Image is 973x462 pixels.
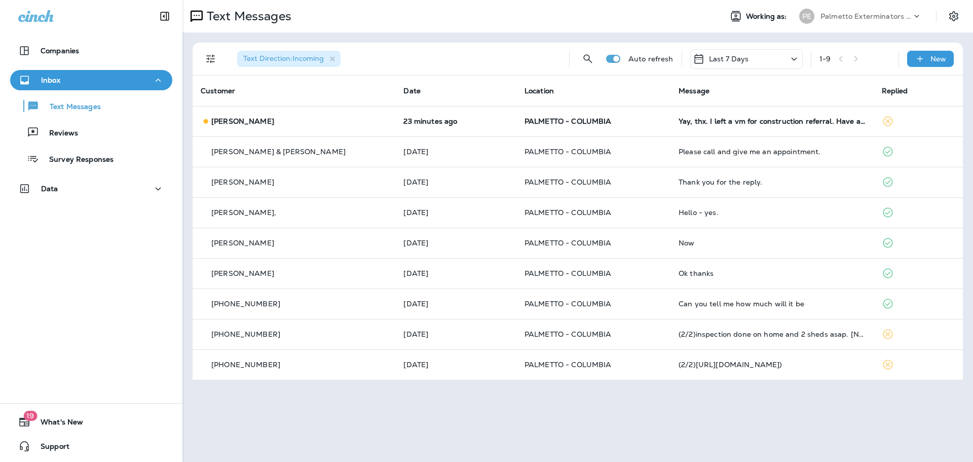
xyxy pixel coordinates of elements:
p: Auto refresh [628,55,673,63]
p: Sep 22, 2025 11:05 AM [403,117,508,125]
span: Support [30,442,69,454]
p: [PERSON_NAME] [211,117,274,125]
span: Working as: [746,12,789,21]
button: Companies [10,41,172,61]
span: What's New [30,418,83,430]
span: PALMETTO - COLUMBIA [525,117,612,126]
p: Sep 16, 2025 09:51 AM [403,361,508,369]
div: Ok thanks [679,269,865,277]
p: Sep 17, 2025 12:44 PM [403,330,508,338]
div: Please call and give me an appointment. [679,148,865,156]
button: 19What's New [10,412,172,432]
span: PALMETTO - COLUMBIA [525,360,612,369]
button: Support [10,436,172,456]
p: Sep 18, 2025 06:40 PM [403,239,508,247]
p: [PERSON_NAME], [211,208,276,217]
p: Palmetto Exterminators LLC [820,12,912,20]
button: Collapse Sidebar [151,6,179,26]
p: Companies [41,47,79,55]
p: [PERSON_NAME] & [PERSON_NAME] [211,148,346,156]
p: Inbox [41,76,60,84]
span: Customer [201,86,235,95]
span: PALMETTO - COLUMBIA [525,208,612,217]
button: Data [10,179,172,199]
span: PALMETTO - COLUMBIA [525,299,612,308]
span: PALMETTO - COLUMBIA [525,177,612,187]
p: [PERSON_NAME] [211,269,274,277]
div: Thank you for the reply. [679,178,865,186]
p: Text Messages [40,102,101,112]
span: Text Direction : Incoming [243,54,324,63]
button: Reviews [10,122,172,143]
div: (2/2)inspection done on home and 2 sheds asap. [Notes from LSA: (1) This customer has requested a... [679,330,865,338]
p: [PERSON_NAME] [211,178,274,186]
p: Sep 18, 2025 01:41 PM [403,269,508,277]
span: PALMETTO - COLUMBIA [525,269,612,278]
span: 19 [23,411,37,421]
div: 1 - 9 [819,55,831,63]
div: Can you tell me how much will it be [679,300,865,308]
span: Replied [882,86,908,95]
span: PALMETTO - COLUMBIA [525,147,612,156]
div: Text Direction:Incoming [237,51,341,67]
span: PALMETTO - COLUMBIA [525,330,612,339]
button: Inbox [10,70,172,90]
p: Sep 19, 2025 10:23 AM [403,178,508,186]
p: Sep 18, 2025 11:09 AM [403,300,508,308]
p: Reviews [39,129,78,138]
div: Hello - yes. [679,208,865,217]
p: Data [41,185,58,193]
div: Now [679,239,865,247]
span: Date [403,86,421,95]
p: [PHONE_NUMBER] [211,361,280,369]
p: New [930,55,946,63]
p: Sep 20, 2025 12:41 PM [403,148,508,156]
button: Text Messages [10,95,172,117]
div: (2/2)https://g.co/homeservices/f9G6W) [679,361,865,369]
button: Filters [201,49,221,69]
p: Sep 19, 2025 08:26 AM [403,208,508,217]
p: [PHONE_NUMBER] [211,330,280,338]
span: PALMETTO - COLUMBIA [525,238,612,247]
div: Yay, thx. I left a vm for construction referral. Have a great day. [679,117,865,125]
span: Message [679,86,709,95]
p: [PERSON_NAME] [211,239,274,247]
p: Text Messages [203,9,291,24]
p: [PHONE_NUMBER] [211,300,280,308]
p: Survey Responses [39,155,114,165]
span: Location [525,86,554,95]
button: Search Messages [578,49,598,69]
div: PE [799,9,814,24]
button: Settings [945,7,963,25]
p: Last 7 Days [709,55,749,63]
button: Survey Responses [10,148,172,169]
